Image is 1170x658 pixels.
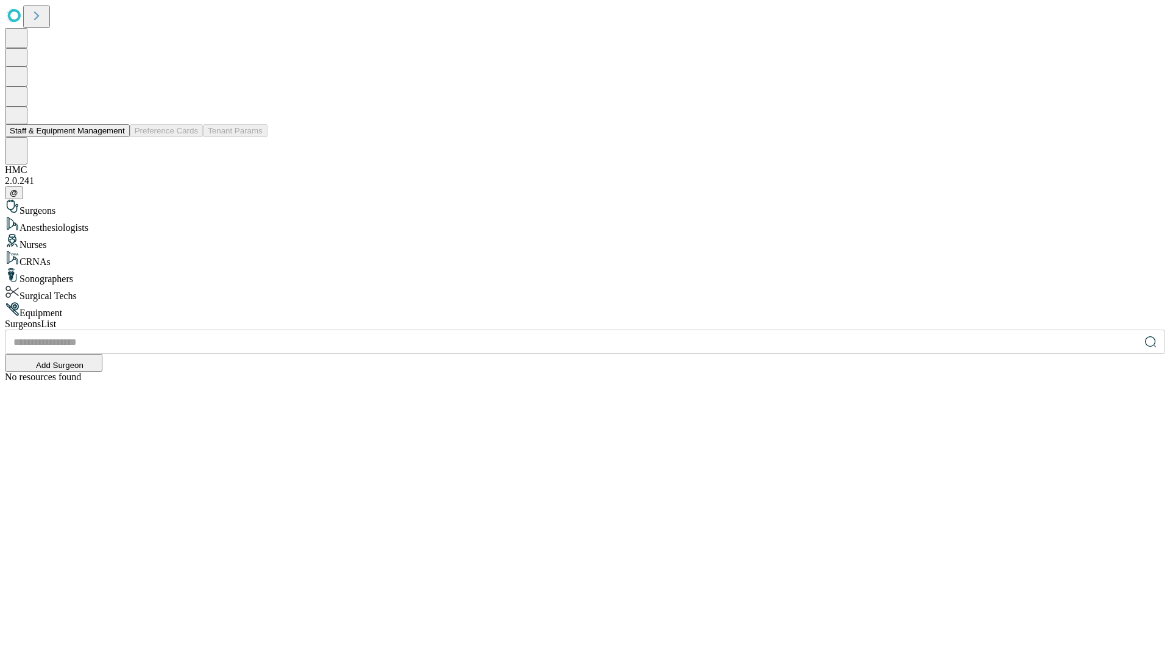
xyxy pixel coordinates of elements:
[5,199,1165,216] div: Surgeons
[5,250,1165,267] div: CRNAs
[5,354,102,372] button: Add Surgeon
[5,233,1165,250] div: Nurses
[5,302,1165,319] div: Equipment
[5,372,1165,383] div: No resources found
[5,124,130,137] button: Staff & Equipment Management
[5,319,1165,330] div: Surgeons List
[203,124,268,137] button: Tenant Params
[5,267,1165,285] div: Sonographers
[5,186,23,199] button: @
[10,188,18,197] span: @
[5,175,1165,186] div: 2.0.241
[36,361,83,370] span: Add Surgeon
[5,285,1165,302] div: Surgical Techs
[5,164,1165,175] div: HMC
[5,216,1165,233] div: Anesthesiologists
[130,124,203,137] button: Preference Cards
